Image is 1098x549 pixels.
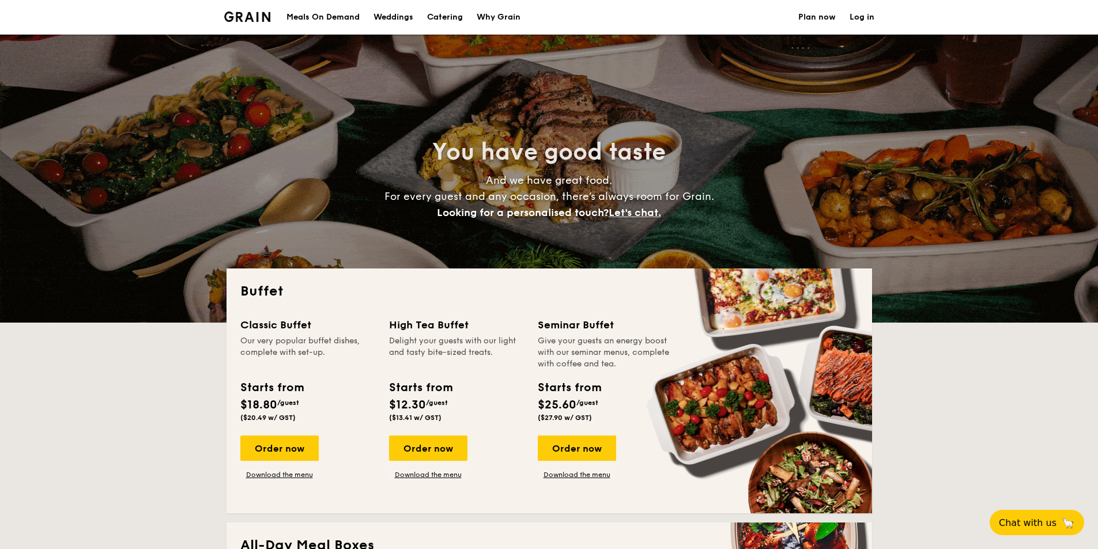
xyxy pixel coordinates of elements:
[1061,516,1075,529] span: 🦙
[999,517,1057,528] span: Chat with us
[538,335,673,370] div: Give your guests an energy boost with our seminar menus, complete with coffee and tea.
[538,398,576,412] span: $25.60
[277,399,299,407] span: /guest
[389,317,524,333] div: High Tea Buffet
[990,510,1084,535] button: Chat with us🦙
[240,470,319,479] a: Download the menu
[538,414,592,422] span: ($27.90 w/ GST)
[240,398,277,412] span: $18.80
[389,436,467,461] div: Order now
[240,379,303,396] div: Starts from
[389,335,524,370] div: Delight your guests with our light and tasty bite-sized treats.
[224,12,271,22] img: Grain
[389,379,452,396] div: Starts from
[426,399,448,407] span: /guest
[538,436,616,461] div: Order now
[240,436,319,461] div: Order now
[389,470,467,479] a: Download the menu
[609,206,661,219] span: Let's chat.
[389,398,426,412] span: $12.30
[389,414,442,422] span: ($13.41 w/ GST)
[538,317,673,333] div: Seminar Buffet
[240,414,296,422] span: ($20.49 w/ GST)
[576,399,598,407] span: /guest
[240,282,858,301] h2: Buffet
[538,379,601,396] div: Starts from
[240,317,375,333] div: Classic Buffet
[538,470,616,479] a: Download the menu
[224,12,271,22] a: Logotype
[240,335,375,370] div: Our very popular buffet dishes, complete with set-up.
